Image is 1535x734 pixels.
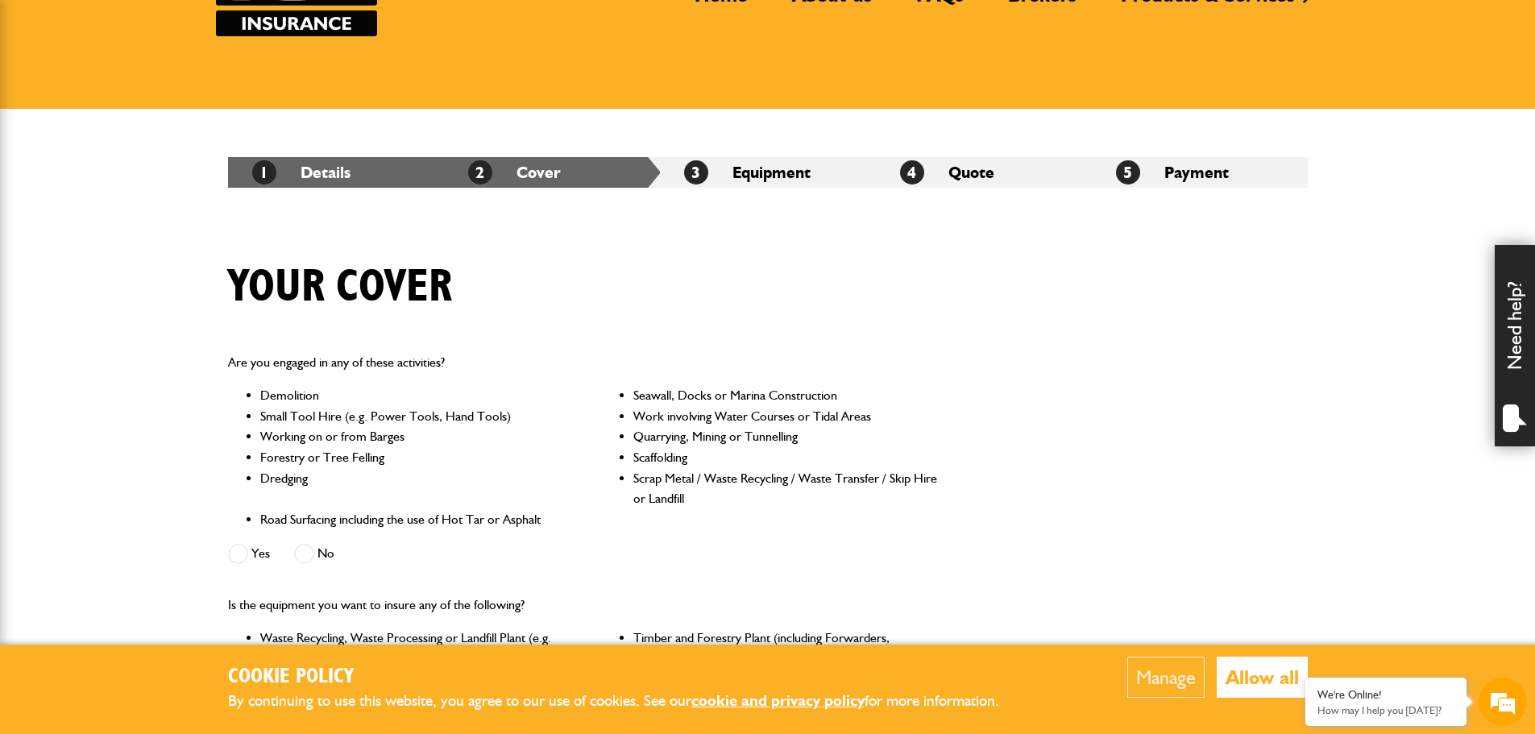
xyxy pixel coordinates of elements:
[21,244,294,280] input: Enter your phone number
[260,426,566,447] li: Working on or from Barges
[691,691,865,710] a: cookie and privacy policy
[444,157,660,188] li: Cover
[1495,245,1535,446] div: Need help?
[1092,157,1308,188] li: Payment
[633,406,939,427] li: Work involving Water Courses or Tidal Areas
[1127,657,1205,698] button: Manage
[294,544,334,564] label: No
[1317,688,1454,702] div: We're Online!
[660,157,876,188] li: Equipment
[21,149,294,185] input: Enter your last name
[633,426,939,447] li: Quarrying, Mining or Tunnelling
[260,406,566,427] li: Small Tool Hire (e.g. Power Tools, Hand Tools)
[684,160,708,185] span: 3
[468,160,492,185] span: 2
[900,160,924,185] span: 4
[84,90,271,111] div: Chat with us now
[228,352,940,373] p: Are you engaged in any of these activities?
[260,447,566,468] li: Forestry or Tree Felling
[228,544,270,564] label: Yes
[633,385,939,406] li: Seawall, Docks or Marina Construction
[876,157,1092,188] li: Quote
[1217,657,1308,698] button: Allow all
[21,292,294,483] textarea: Type your message and hit 'Enter'
[264,8,303,47] div: Minimize live chat window
[252,163,351,182] a: 1Details
[633,468,939,509] li: Scrap Metal / Waste Recycling / Waste Transfer / Skip Hire or Landfill
[219,496,292,518] em: Start Chat
[228,689,1026,714] p: By continuing to use this website, you agree to our use of cookies. See our for more information.
[21,197,294,232] input: Enter your email address
[633,628,939,690] li: Timber and Forestry Plant (including Forwarders, Harvesters, Chippers and Shredders)
[27,89,68,112] img: d_20077148190_company_1631870298795_20077148190
[260,385,566,406] li: Demolition
[228,595,940,616] p: Is the equipment you want to insure any of the following?
[228,260,452,314] h1: Your cover
[260,468,566,509] li: Dredging
[260,509,566,530] li: Road Surfacing including the use of Hot Tar or Asphalt
[252,160,276,185] span: 1
[1116,160,1140,185] span: 5
[260,628,566,690] li: Waste Recycling, Waste Processing or Landfill Plant (e.g. Shredders, Chippers, Graders, Crushers,...
[228,665,1026,690] h2: Cookie Policy
[1317,704,1454,716] p: How may I help you today?
[633,447,939,468] li: Scaffolding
